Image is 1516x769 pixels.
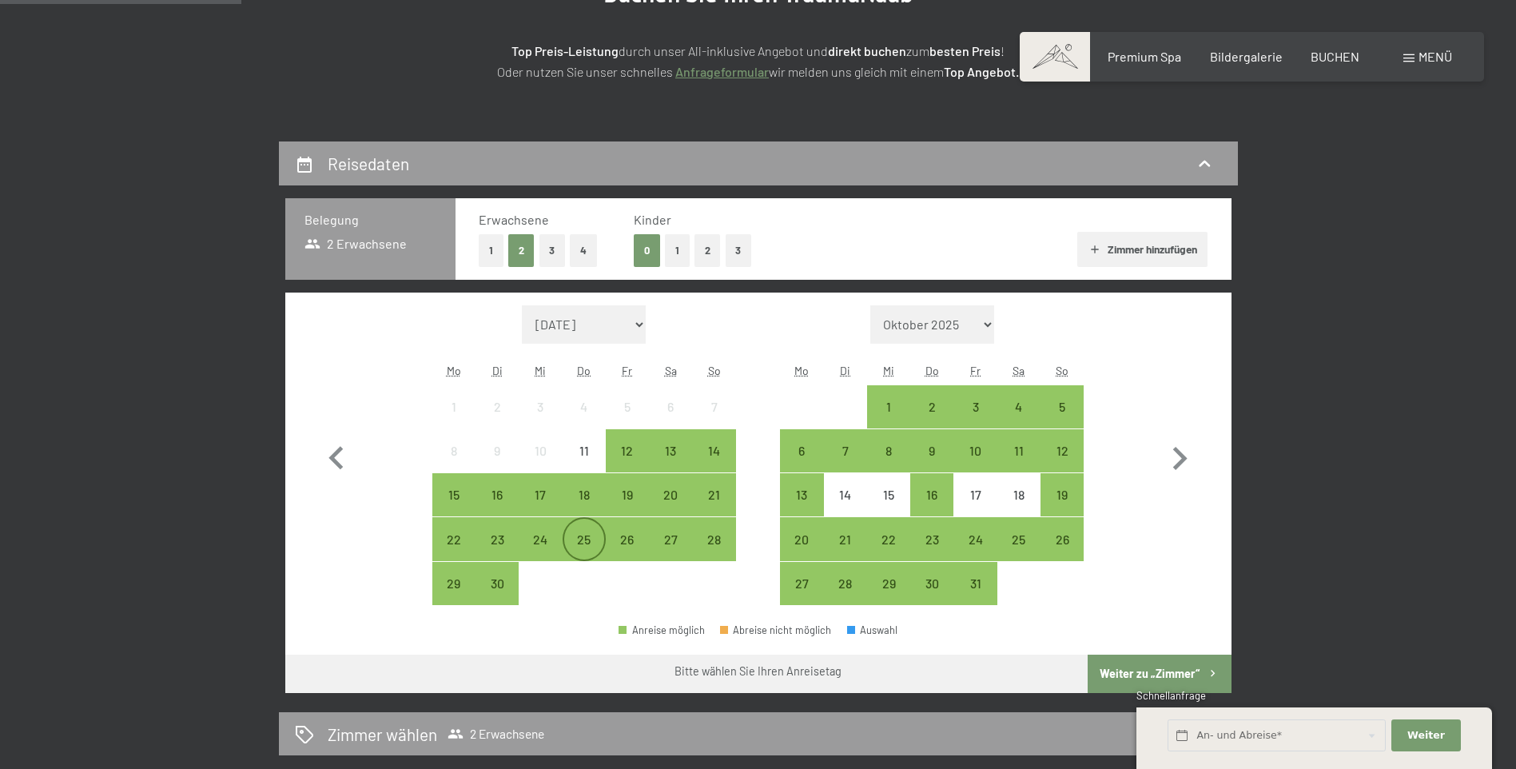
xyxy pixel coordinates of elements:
div: Thu Oct 23 2025 [910,517,953,560]
div: 21 [826,533,865,573]
div: Anreise nicht möglich [432,385,475,428]
p: durch unser All-inklusive Angebot und zum ! Oder nutzen Sie unser schnelles wir melden uns gleich... [359,41,1158,82]
div: Anreise möglich [997,429,1041,472]
button: 4 [570,234,597,267]
div: Tue Sep 23 2025 [475,517,519,560]
div: 14 [826,488,865,528]
div: 12 [1042,444,1082,484]
div: 18 [564,488,604,528]
div: Thu Oct 02 2025 [910,385,953,428]
div: Fri Oct 10 2025 [953,429,997,472]
div: Anreise möglich [475,517,519,560]
div: 29 [434,577,474,617]
div: Sat Sep 20 2025 [649,473,692,516]
div: Mon Sep 01 2025 [432,385,475,428]
div: 5 [607,400,647,440]
strong: besten Preis [929,43,1001,58]
div: Tue Oct 28 2025 [824,562,867,605]
div: Mon Oct 06 2025 [780,429,823,472]
div: Anreise möglich [475,562,519,605]
div: 27 [782,577,822,617]
div: Anreise möglich [1041,385,1084,428]
div: Thu Sep 25 2025 [563,517,606,560]
div: Anreise nicht möglich [606,385,649,428]
div: Anreise möglich [619,625,705,636]
strong: direkt buchen [828,43,906,58]
abbr: Freitag [622,364,632,377]
div: Anreise möglich [563,517,606,560]
div: Thu Sep 11 2025 [563,429,606,472]
div: Sun Sep 21 2025 [692,473,735,516]
button: 2 [508,234,535,267]
div: 4 [999,400,1039,440]
div: 22 [869,533,909,573]
div: 27 [651,533,690,573]
div: Anreise möglich [780,517,823,560]
button: Nächster Monat [1156,305,1203,606]
div: Sun Oct 19 2025 [1041,473,1084,516]
div: Anreise möglich [606,473,649,516]
span: 2 Erwachsene [448,726,544,742]
div: 11 [564,444,604,484]
div: Anreise nicht möglich [475,429,519,472]
div: 28 [826,577,865,617]
div: Anreise möglich [910,473,953,516]
div: Anreise möglich [1041,429,1084,472]
div: Sat Sep 13 2025 [649,429,692,472]
button: Vorheriger Monat [313,305,360,606]
div: Thu Oct 16 2025 [910,473,953,516]
button: 3 [726,234,752,267]
div: Mon Sep 08 2025 [432,429,475,472]
div: 18 [999,488,1039,528]
div: Anreise möglich [606,517,649,560]
div: Anreise möglich [432,517,475,560]
div: Anreise möglich [1041,517,1084,560]
abbr: Mittwoch [883,364,894,377]
div: Anreise nicht möglich [692,385,735,428]
abbr: Montag [447,364,461,377]
a: Anfrageformular [675,64,769,79]
div: Fri Sep 26 2025 [606,517,649,560]
div: Anreise möglich [997,385,1041,428]
div: Anreise möglich [953,562,997,605]
h2: Zimmer wählen [328,723,437,746]
div: Thu Oct 30 2025 [910,562,953,605]
abbr: Sonntag [1056,364,1068,377]
div: Sat Sep 27 2025 [649,517,692,560]
div: Anreise möglich [692,517,735,560]
div: Tue Oct 07 2025 [824,429,867,472]
div: Anreise möglich [780,562,823,605]
div: Anreise möglich [953,517,997,560]
div: 4 [564,400,604,440]
div: Anreise nicht möglich [475,385,519,428]
abbr: Dienstag [840,364,850,377]
div: Anreise nicht möglich [563,385,606,428]
div: Anreise möglich [824,429,867,472]
div: Sat Oct 04 2025 [997,385,1041,428]
div: 6 [782,444,822,484]
span: Kinder [634,212,671,227]
div: 15 [434,488,474,528]
button: Zimmer hinzufügen [1077,232,1208,267]
div: Anreise möglich [519,473,562,516]
div: 23 [912,533,952,573]
div: Abreise nicht möglich [720,625,832,636]
div: 10 [520,444,560,484]
button: Weiter [1391,719,1460,752]
div: 1 [869,400,909,440]
div: Mon Sep 22 2025 [432,517,475,560]
abbr: Samstag [665,364,677,377]
div: Anreise möglich [824,517,867,560]
div: Anreise möglich [910,385,953,428]
div: Mon Oct 27 2025 [780,562,823,605]
div: 9 [912,444,952,484]
div: Anreise möglich [953,429,997,472]
abbr: Dienstag [492,364,503,377]
div: Wed Sep 10 2025 [519,429,562,472]
div: 19 [1042,488,1082,528]
div: Wed Sep 03 2025 [519,385,562,428]
a: Bildergalerie [1210,49,1283,64]
div: 5 [1042,400,1082,440]
div: 23 [477,533,517,573]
